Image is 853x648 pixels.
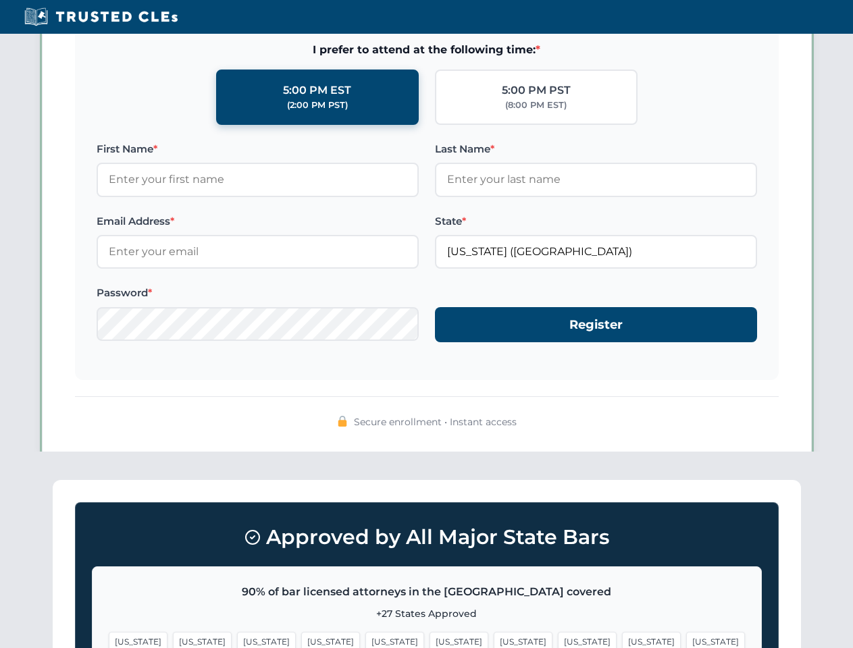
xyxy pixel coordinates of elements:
[92,519,762,556] h3: Approved by All Major State Bars
[354,414,517,429] span: Secure enrollment • Instant access
[435,307,757,343] button: Register
[435,141,757,157] label: Last Name
[97,41,757,59] span: I prefer to attend at the following time:
[337,416,348,427] img: 🔒
[505,99,567,112] div: (8:00 PM EST)
[109,583,745,601] p: 90% of bar licensed attorneys in the [GEOGRAPHIC_DATA] covered
[435,235,757,269] input: California (CA)
[283,82,351,99] div: 5:00 PM EST
[502,82,571,99] div: 5:00 PM PST
[435,213,757,230] label: State
[20,7,182,27] img: Trusted CLEs
[97,235,419,269] input: Enter your email
[97,213,419,230] label: Email Address
[109,606,745,621] p: +27 States Approved
[97,285,419,301] label: Password
[287,99,348,112] div: (2:00 PM PST)
[97,141,419,157] label: First Name
[97,163,419,196] input: Enter your first name
[435,163,757,196] input: Enter your last name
